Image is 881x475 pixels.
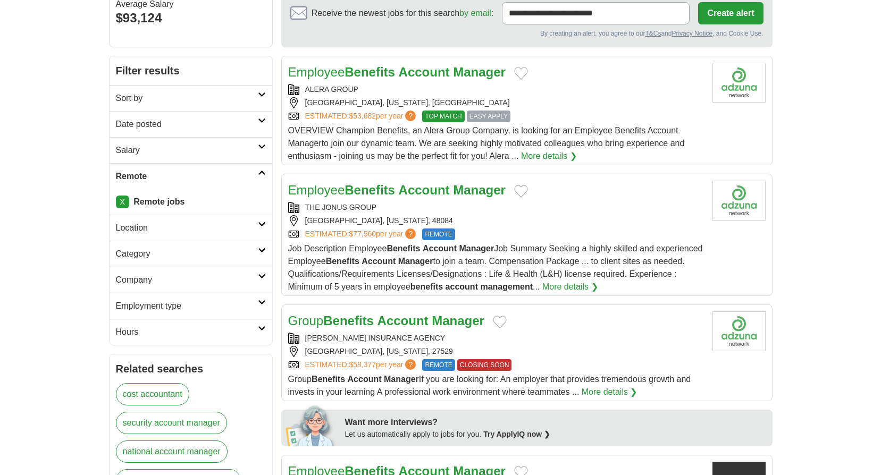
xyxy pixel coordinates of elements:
a: X [116,196,129,208]
div: By creating an alert, you agree to our and , and Cookie Use. [290,29,763,38]
a: EmployeeBenefits Account Manager [288,183,506,197]
h2: Company [116,274,258,286]
strong: Manager [459,244,494,253]
strong: Manager [453,183,506,197]
button: Add to favorite jobs [514,185,528,198]
span: EASY APPLY [467,111,510,122]
span: REMOTE [422,359,455,371]
h2: Date posted [116,118,258,131]
a: More details ❯ [542,281,598,293]
h2: Sort by [116,92,258,105]
span: ? [405,359,416,370]
span: $53,682 [349,112,376,120]
h2: Filter results [110,56,272,85]
strong: account [446,282,478,291]
h2: Location [116,222,258,234]
strong: Account [399,183,450,197]
strong: Benefits [312,375,345,384]
img: Company logo [712,181,766,220]
span: Receive the newest jobs for this search : [312,7,493,20]
h2: Hours [116,326,258,338]
a: EmployeeBenefits Account Manager [288,65,506,79]
a: More details ❯ [582,386,637,398]
h2: Salary [116,144,258,157]
span: Group If you are looking for: An employer that provides tremendous growth and invests in your lea... [288,375,691,396]
a: Try ApplyIQ now ❯ [483,430,550,438]
a: Sort by [110,85,272,111]
a: Salary [110,137,272,163]
div: $93,124 [116,9,266,28]
img: Company logo [712,311,766,351]
a: ESTIMATED:$77,560per year? [305,228,418,240]
a: cost accountant [116,383,189,405]
img: Company logo [712,63,766,103]
span: OVERVIEW Champion Benefits, an Alera Group Company, is looking for an Employee Benefits Account M... [288,126,685,160]
strong: Manager [432,313,484,328]
strong: Manager [398,257,433,266]
a: by email [459,9,491,18]
img: apply-iq-scientist.png [286,404,337,446]
a: Date posted [110,111,272,137]
a: security account manager [116,412,227,434]
div: ALERA GROUP [288,84,704,95]
span: REMOTE [422,228,455,240]
span: $77,560 [349,230,376,238]
h2: Employment type [116,300,258,312]
strong: Account [362,257,396,266]
a: Privacy Notice [672,30,712,37]
strong: Manager [384,375,419,384]
a: Remote [110,163,272,189]
span: ? [405,228,416,239]
strong: benefits [410,282,443,291]
strong: Account [348,375,382,384]
span: ? [405,111,416,121]
a: Company [110,267,272,293]
div: [GEOGRAPHIC_DATA], [US_STATE], 48084 [288,215,704,226]
strong: Account [423,244,457,253]
a: Location [110,215,272,241]
strong: Benefits [326,257,359,266]
a: national account manager [116,440,228,463]
a: ESTIMATED:$53,682per year? [305,111,418,122]
a: GroupBenefits Account Manager [288,313,484,328]
a: Category [110,241,272,267]
span: CLOSING SOON [457,359,512,371]
div: Let us automatically apply to jobs for you. [345,429,766,440]
div: THE JONUS GROUP [288,202,704,213]
div: [GEOGRAPHIC_DATA], [US_STATE], 27529 [288,346,704,357]
div: [GEOGRAPHIC_DATA], [US_STATE], [GEOGRAPHIC_DATA] [288,97,704,108]
strong: Account [399,65,450,79]
strong: management [480,282,533,291]
strong: Benefits [323,313,374,328]
button: Create alert [698,2,763,24]
a: Employment type [110,293,272,319]
button: Add to favorite jobs [514,67,528,80]
span: Job Description Employee Job Summary Seeking a highly skilled and experienced Employee to join a ... [288,244,703,291]
strong: Account [377,313,429,328]
h2: Category [116,248,258,260]
h2: Remote [116,170,258,183]
a: ESTIMATED:$58,377per year? [305,359,418,371]
div: Want more interviews? [345,416,766,429]
a: More details ❯ [521,150,577,163]
strong: Benefits [387,244,420,253]
strong: Benefits [345,183,395,197]
h2: Related searches [116,361,266,377]
span: TOP MATCH [422,111,464,122]
strong: Benefits [345,65,395,79]
div: [PERSON_NAME] INSURANCE AGENCY [288,333,704,344]
strong: Manager [453,65,506,79]
span: $58,377 [349,360,376,369]
button: Add to favorite jobs [493,316,507,328]
strong: Remote jobs [133,197,184,206]
a: T&Cs [645,30,661,37]
a: Hours [110,319,272,345]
